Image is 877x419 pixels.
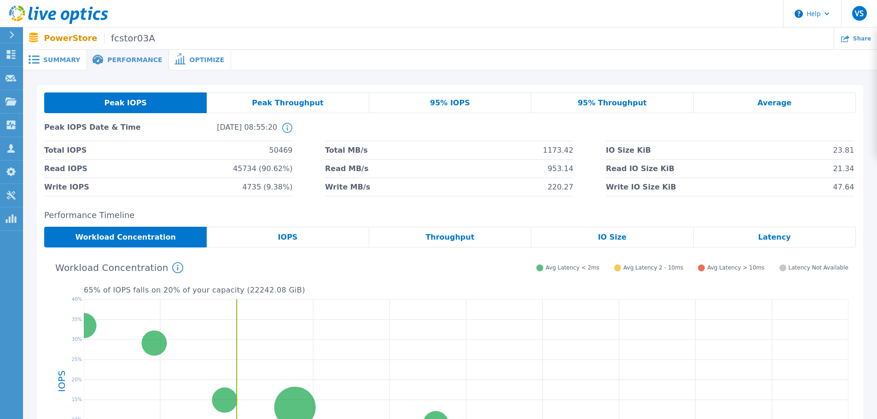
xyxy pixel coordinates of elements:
[853,36,871,41] span: Share
[242,178,292,196] span: 4735 (9.38%)
[833,160,854,178] span: 21.34
[278,234,298,241] span: IOPS
[546,264,599,271] span: Avg Latency < 2ms
[55,262,183,273] h4: Workload Concentration
[44,160,87,178] span: Read IOPS
[707,264,764,271] span: Avg Latency > 10ms
[547,160,573,178] span: 953.14
[425,234,474,241] span: Throughput
[833,178,854,196] span: 47.64
[72,297,82,302] text: 40%
[161,123,277,141] span: [DATE] 08:55:20
[44,141,87,159] span: Total IOPS
[44,33,155,44] p: PowerStore
[72,337,82,342] text: 30%
[623,264,683,271] span: Avg Latency 2 - 10ms
[84,286,848,294] p: 65 % of IOPS falls on 20 % of your capacity ( 22242.08 GiB )
[44,123,161,141] span: Peak IOPS Date & Time
[252,99,324,107] span: Peak Throughput
[598,234,627,241] span: IO Size
[189,57,224,63] span: Optimize
[43,57,80,63] span: Summary
[833,141,854,159] span: 23.81
[547,178,573,196] span: 220.27
[325,141,368,159] span: Total MB/s
[757,99,791,107] span: Average
[543,141,573,159] span: 1173.42
[72,316,82,321] text: 35%
[107,57,162,63] span: Performance
[606,178,676,196] span: Write IO Size KiB
[75,234,176,241] span: Workload Concentration
[578,99,647,107] span: 95% Throughput
[57,346,66,415] h4: IOPS
[44,211,856,220] h2: Performance Timeline
[325,178,370,196] span: Write MB/s
[855,10,864,17] span: VS
[758,234,791,241] span: Latency
[233,160,292,178] span: 45734 (90.62%)
[789,264,848,271] span: Latency Not Available
[430,99,470,107] span: 95% IOPS
[104,99,146,107] span: Peak IOPS
[606,160,674,178] span: Read IO Size KiB
[105,33,155,44] span: fcstor03A
[606,141,651,159] span: IO Size KiB
[325,160,368,178] span: Read MB/s
[269,141,293,159] span: 50469
[44,178,89,196] span: Write IOPS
